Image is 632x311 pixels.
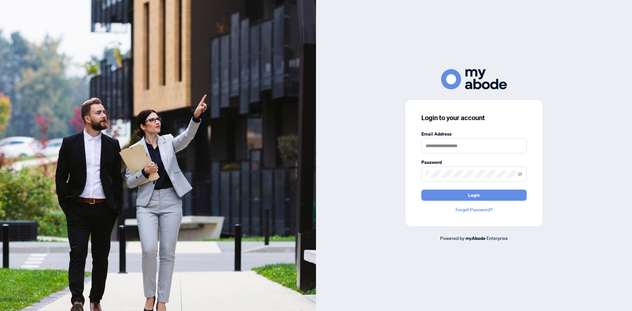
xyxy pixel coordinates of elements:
span: Enterprise [487,235,508,241]
span: eye-invisible [518,172,522,176]
label: Email Address [421,130,527,138]
span: Login [468,190,480,200]
a: Forgot Password? [421,206,527,213]
span: Powered by [440,235,464,241]
button: Login [421,190,527,201]
h3: Login to your account [421,113,527,122]
img: ma-logo [441,69,507,89]
a: myAbode [465,235,486,242]
label: Password [421,159,527,166]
